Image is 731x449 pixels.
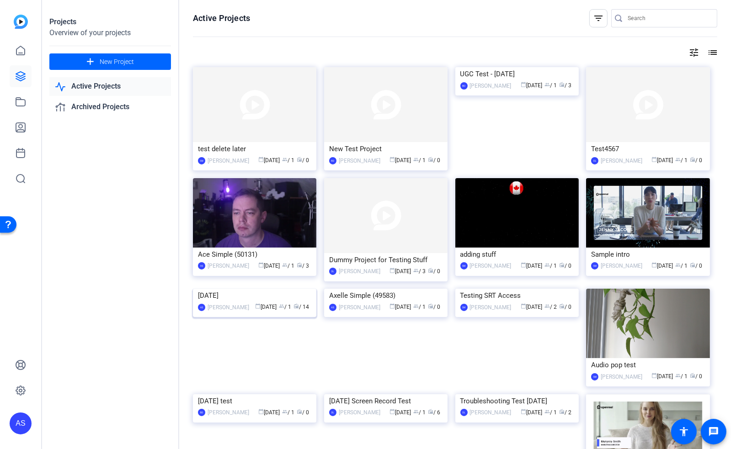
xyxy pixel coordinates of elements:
[390,409,395,414] span: calendar_today
[428,304,440,310] span: / 0
[390,268,395,273] span: calendar_today
[198,248,311,261] div: Ace Simple (50131)
[690,373,703,380] span: / 0
[329,253,443,267] div: Dummy Project for Testing Stuff
[676,263,688,269] span: / 1
[544,303,550,309] span: group
[652,263,673,269] span: [DATE]
[49,27,171,38] div: Overview of your projects
[282,409,294,416] span: / 1
[460,82,468,90] div: BD
[652,157,673,164] span: [DATE]
[100,57,134,67] span: New Project
[390,409,411,416] span: [DATE]
[255,304,277,310] span: [DATE]
[208,408,249,417] div: [PERSON_NAME]
[49,77,171,96] a: Active Projects
[329,409,336,416] div: DL
[282,262,288,268] span: group
[413,157,419,162] span: group
[676,373,688,380] span: / 1
[544,409,550,414] span: group
[559,303,565,309] span: radio
[544,304,557,310] span: / 2
[601,261,642,270] div: [PERSON_NAME]
[198,289,311,302] div: [DATE]
[329,304,336,311] div: AS
[208,261,249,270] div: [PERSON_NAME]
[282,263,294,269] span: / 1
[460,248,574,261] div: adding stuff
[591,157,598,164] div: DL
[652,373,673,380] span: [DATE]
[258,157,280,164] span: [DATE]
[339,303,380,312] div: [PERSON_NAME]
[198,262,205,269] div: AS
[297,262,302,268] span: radio
[601,372,642,381] div: [PERSON_NAME]
[678,426,689,437] mat-icon: accessibility
[413,268,419,273] span: group
[690,157,696,162] span: radio
[708,426,719,437] mat-icon: message
[297,157,309,164] span: / 0
[690,373,696,378] span: radio
[297,409,309,416] span: / 0
[652,157,657,162] span: calendar_today
[428,268,433,273] span: radio
[208,156,249,165] div: [PERSON_NAME]
[10,412,32,434] div: AS
[413,157,426,164] span: / 1
[390,304,411,310] span: [DATE]
[544,82,550,87] span: group
[428,157,440,164] span: / 0
[628,13,710,24] input: Search
[282,157,294,164] span: / 1
[339,267,380,276] div: [PERSON_NAME]
[258,263,280,269] span: [DATE]
[676,157,681,162] span: group
[544,82,557,89] span: / 1
[559,304,571,310] span: / 0
[559,262,565,268] span: radio
[413,304,426,310] span: / 1
[390,303,395,309] span: calendar_today
[14,15,28,29] img: blue-gradient.svg
[460,289,574,302] div: Testing SRT Access
[559,263,571,269] span: / 0
[279,303,284,309] span: group
[339,408,380,417] div: [PERSON_NAME]
[591,358,704,372] div: Audio pop test
[329,394,443,408] div: [DATE] Screen Record Test
[258,157,264,162] span: calendar_today
[293,304,309,310] span: / 14
[593,13,604,24] mat-icon: filter_list
[390,268,411,275] span: [DATE]
[676,262,681,268] span: group
[521,263,542,269] span: [DATE]
[198,157,205,164] div: SM
[544,263,557,269] span: / 1
[591,373,598,380] div: SM
[428,409,440,416] span: / 6
[559,82,565,87] span: radio
[255,303,261,309] span: calendar_today
[293,303,299,309] span: radio
[652,262,657,268] span: calendar_today
[428,157,433,162] span: radio
[413,303,419,309] span: group
[49,53,171,70] button: New Project
[193,13,250,24] h1: Active Projects
[198,142,311,156] div: test delete later
[460,394,574,408] div: Troubleshooting Test [DATE]
[460,409,468,416] div: DL
[521,409,542,416] span: [DATE]
[690,263,703,269] span: / 0
[198,394,311,408] div: [DATE] test
[652,373,657,378] span: calendar_today
[258,409,264,414] span: calendar_today
[676,373,681,378] span: group
[329,289,443,302] div: Axelle Simple (49583)
[329,157,336,164] div: BD
[521,409,526,414] span: calendar_today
